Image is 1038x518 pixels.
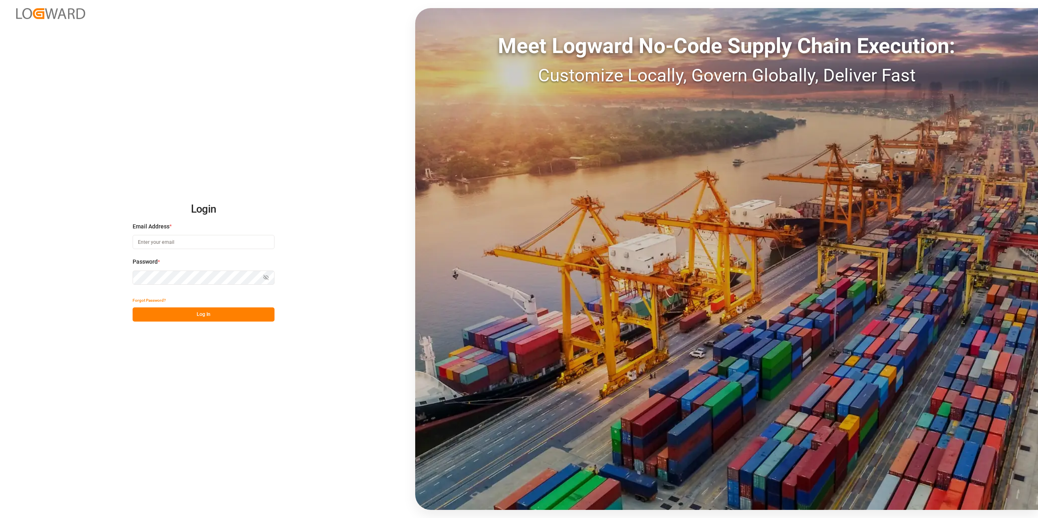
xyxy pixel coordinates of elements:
input: Enter your email [133,235,275,249]
button: Forgot Password? [133,293,166,307]
span: Password [133,258,158,266]
button: Log In [133,307,275,322]
div: Customize Locally, Govern Globally, Deliver Fast [415,62,1038,89]
div: Meet Logward No-Code Supply Chain Execution: [415,30,1038,62]
img: Logward_new_orange.png [16,8,85,19]
h2: Login [133,196,275,222]
span: Email Address [133,222,169,231]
